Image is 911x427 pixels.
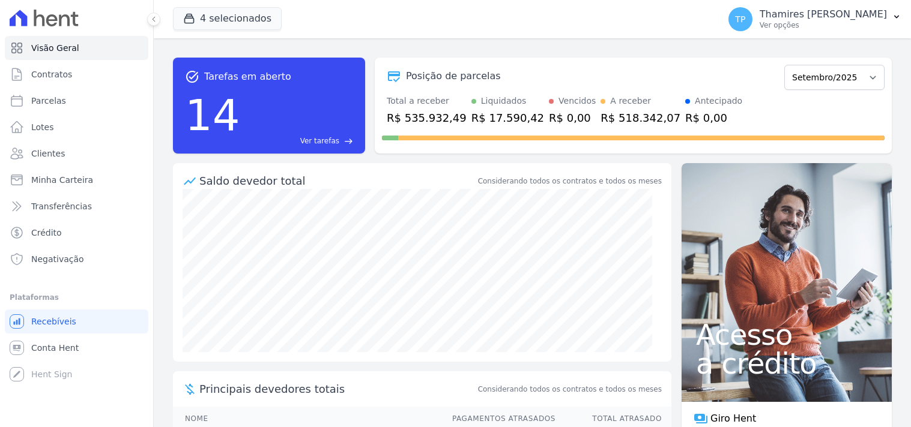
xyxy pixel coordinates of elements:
a: Recebíveis [5,309,148,333]
span: Contratos [31,68,72,80]
p: Ver opções [760,20,887,30]
div: Plataformas [10,290,144,305]
a: Clientes [5,142,148,166]
button: TP Thamires [PERSON_NAME] Ver opções [719,2,911,36]
a: Negativação [5,247,148,271]
div: R$ 0,00 [549,110,596,126]
span: Transferências [31,200,92,212]
div: Posição de parcelas [406,69,501,83]
span: Crédito [31,227,62,239]
a: Ver tarefas east [245,136,353,146]
span: a crédito [696,349,877,378]
div: R$ 17.590,42 [471,110,544,126]
div: R$ 518.342,07 [601,110,680,126]
span: Acesso [696,320,877,349]
a: Crédito [5,221,148,245]
div: Considerando todos os contratos e todos os meses [478,176,662,187]
span: Conta Hent [31,342,79,354]
span: Recebíveis [31,315,76,327]
span: Considerando todos os contratos e todos os meses [478,384,662,395]
a: Transferências [5,194,148,218]
span: Principais devedores totais [199,381,476,397]
a: Conta Hent [5,336,148,360]
a: Parcelas [5,89,148,113]
div: Saldo devedor total [199,173,476,189]
div: R$ 535.932,49 [387,110,467,126]
div: Total a receber [387,95,467,107]
span: east [344,137,353,146]
button: 4 selecionados [173,7,282,30]
div: Antecipado [695,95,742,107]
span: Visão Geral [31,42,79,54]
div: 14 [185,84,240,146]
a: Contratos [5,62,148,86]
span: Lotes [31,121,54,133]
div: Liquidados [481,95,527,107]
span: Tarefas em aberto [204,70,291,84]
span: Clientes [31,148,65,160]
span: task_alt [185,70,199,84]
p: Thamires [PERSON_NAME] [760,8,887,20]
div: A receber [610,95,651,107]
span: Minha Carteira [31,174,93,186]
div: Vencidos [558,95,596,107]
span: Negativação [31,253,84,265]
a: Lotes [5,115,148,139]
span: Parcelas [31,95,66,107]
span: TP [735,15,745,23]
a: Minha Carteira [5,168,148,192]
a: Visão Geral [5,36,148,60]
span: Giro Hent [710,411,756,426]
span: Ver tarefas [300,136,339,146]
div: R$ 0,00 [685,110,742,126]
